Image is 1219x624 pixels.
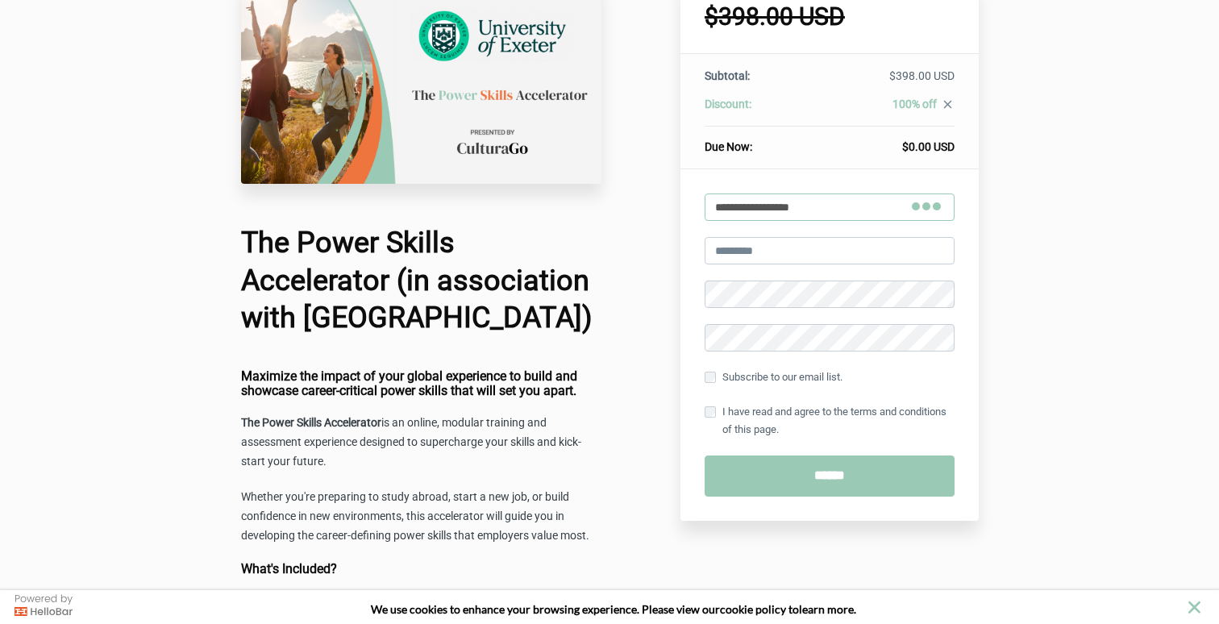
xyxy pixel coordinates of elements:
a: close [937,98,955,115]
i: close [941,98,955,111]
strong: to [788,602,799,616]
span: Subtotal: [705,69,750,82]
th: Due Now: [705,127,809,156]
button: close [1184,597,1204,618]
label: I have read and agree to the terms and conditions of this page. [705,403,955,439]
span: 100% off [892,98,937,110]
p: is an online, modular training and assessment experience designed to supercharge your skills and ... [241,414,602,472]
a: cookie policy [720,602,786,616]
span: learn more. [799,602,856,616]
strong: The Power Skills Accelerator [241,416,381,429]
span: $0.00 USD [902,140,955,153]
h1: The Power Skills Accelerator (in association with [GEOGRAPHIC_DATA]) [241,224,602,337]
td: $398.00 USD [809,68,954,96]
input: Subscribe to our email list. [705,372,716,383]
th: Discount: [705,96,809,127]
p: Whether you're preparing to study abroad, start a new job, or build confidence in new environment... [241,488,602,546]
h1: $398.00 USD [705,5,955,29]
h4: Maximize the impact of your global experience to build and showcase career-critical power skills ... [241,369,602,397]
input: I have read and agree to the terms and conditions of this page. [705,406,716,418]
span: We use cookies to enhance your browsing experience. Please view our [371,602,720,616]
label: Subscribe to our email list. [705,368,842,386]
h4: What's Included? [241,562,602,576]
